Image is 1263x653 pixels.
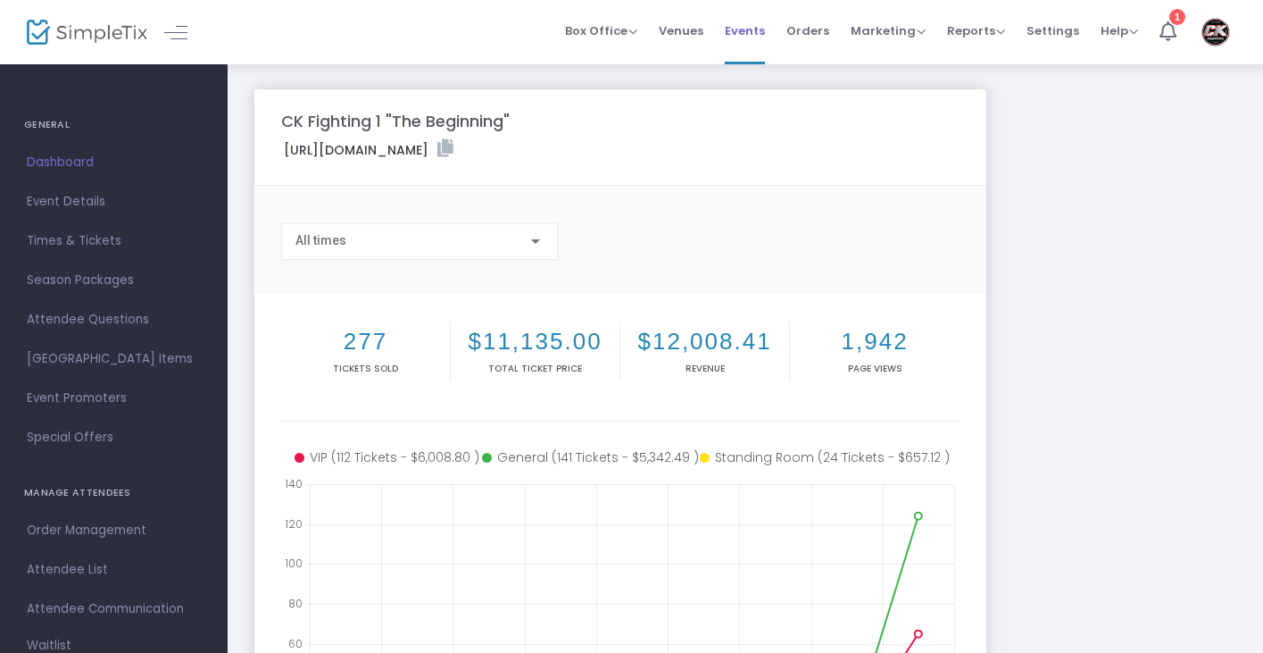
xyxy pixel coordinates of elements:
[1169,9,1185,25] div: 1
[725,8,765,54] span: Events
[624,328,785,356] h2: $12,008.41
[851,22,926,39] span: Marketing
[285,328,446,356] h2: 277
[24,107,204,143] h4: GENERAL
[947,22,1005,39] span: Reports
[24,475,204,511] h4: MANAGE ATTENDEES
[786,8,829,54] span: Orders
[281,109,510,133] m-panel-title: CK Fighting 1 "The Beginning"
[284,139,453,160] label: [URL][DOMAIN_NAME]
[27,230,201,253] span: Times & Tickets
[27,598,201,621] span: Attendee Communication
[27,426,201,449] span: Special Offers
[27,347,201,371] span: [GEOGRAPHIC_DATA] Items
[454,362,616,375] p: Total Ticket Price
[27,190,201,213] span: Event Details
[454,328,616,356] h2: $11,135.00
[27,151,201,174] span: Dashboard
[285,362,446,375] p: Tickets sold
[285,556,303,571] text: 100
[27,387,201,410] span: Event Promoters
[794,328,956,356] h2: 1,942
[27,308,201,331] span: Attendee Questions
[27,519,201,542] span: Order Management
[1026,8,1079,54] span: Settings
[288,596,303,611] text: 80
[624,362,785,375] p: Revenue
[27,269,201,292] span: Season Packages
[1101,22,1138,39] span: Help
[295,233,346,247] span: All times
[285,515,303,531] text: 120
[27,558,201,582] span: Attendee List
[288,635,303,650] text: 60
[565,22,637,39] span: Box Office
[794,362,956,375] p: Page Views
[285,476,303,491] text: 140
[659,8,703,54] span: Venues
